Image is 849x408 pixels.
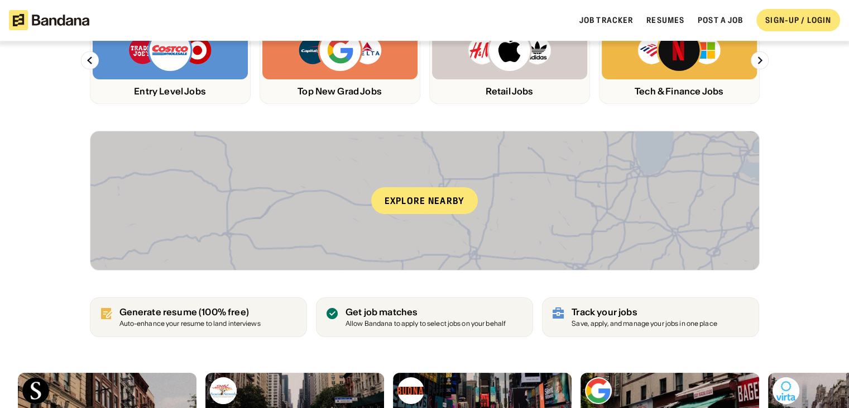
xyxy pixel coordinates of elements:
[199,306,249,317] span: (100% free)
[429,18,590,104] a: Bandana logoH&M, Apply, Adidas logosRetail Jobs
[210,377,237,404] img: Acacia Network logo
[346,307,506,317] div: Get job matches
[432,86,587,97] div: Retail Jobs
[397,377,424,404] img: The Buona Companies logo
[542,297,759,337] a: Track your jobs Save, apply, and manage your jobs in one place
[751,51,769,69] img: Right Arrow
[585,377,612,404] img: Google logo
[128,28,213,73] img: Trader Joe’s, Costco, Target logos
[765,15,831,25] div: SIGN-UP / LOGIN
[260,18,420,104] a: Bandana logoCapital One, Google, Delta logosTop New Grad Jobs
[599,18,760,104] a: Bandana logoBank of America, Netflix, Microsoft logosTech & Finance Jobs
[572,307,717,317] div: Track your jobs
[602,86,757,97] div: Tech & Finance Jobs
[646,15,684,25] a: Resumes
[9,10,89,30] img: Bandana logotype
[773,377,799,404] img: Virta logo
[90,297,307,337] a: Generate resume (100% free)Auto-enhance your resume to land interviews
[579,15,633,25] a: Job Tracker
[90,18,251,104] a: Bandana logoTrader Joe’s, Costco, Target logosEntry Level Jobs
[90,131,759,270] a: Explore nearby
[316,297,533,337] a: Get job matches Allow Bandana to apply to select jobs on your behalf
[346,320,506,328] div: Allow Bandana to apply to select jobs on your behalf
[371,187,478,214] div: Explore nearby
[467,28,552,73] img: H&M, Apply, Adidas logos
[93,86,248,97] div: Entry Level Jobs
[572,320,717,328] div: Save, apply, and manage your jobs in one place
[119,320,261,328] div: Auto-enhance your resume to land interviews
[698,15,743,25] a: Post a job
[298,28,382,73] img: Capital One, Google, Delta logos
[81,51,99,69] img: Left Arrow
[262,86,418,97] div: Top New Grad Jobs
[22,377,49,404] img: Skydance Animation logo
[637,28,721,73] img: Bank of America, Netflix, Microsoft logos
[119,307,261,317] div: Generate resume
